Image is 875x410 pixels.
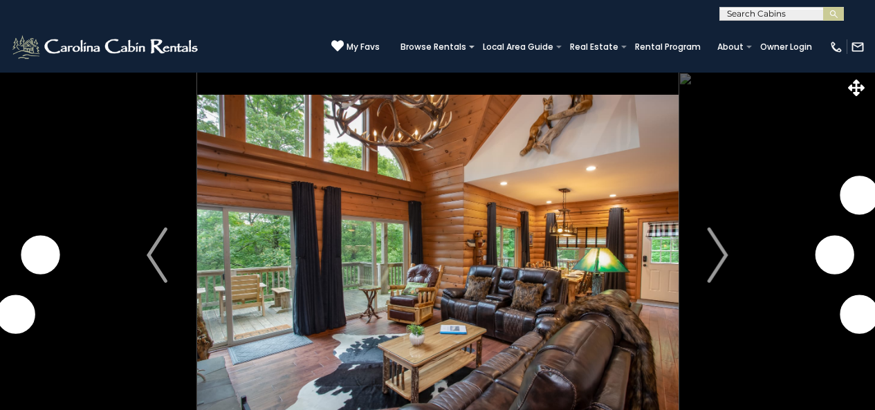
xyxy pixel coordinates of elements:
img: mail-regular-white.png [851,40,865,54]
img: arrow [708,227,728,283]
a: Real Estate [563,37,625,57]
a: About [710,37,750,57]
a: Browse Rentals [394,37,473,57]
span: My Favs [347,41,380,53]
img: arrow [147,227,167,283]
a: Owner Login [753,37,819,57]
a: Rental Program [628,37,708,57]
img: phone-regular-white.png [829,40,843,54]
img: White-1-2.png [10,33,202,61]
a: My Favs [331,39,380,54]
a: Local Area Guide [476,37,560,57]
